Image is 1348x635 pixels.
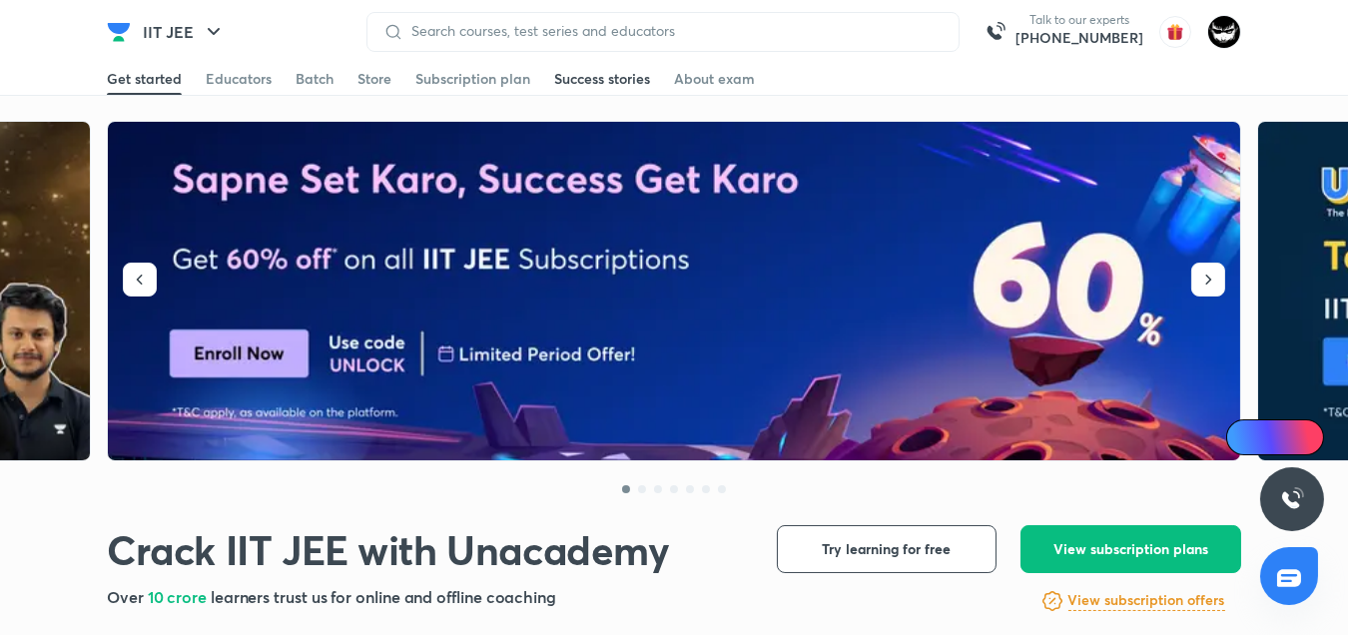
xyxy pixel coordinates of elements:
button: View subscription plans [1020,525,1241,573]
div: Batch [296,69,334,89]
span: Over [107,586,148,607]
img: ttu [1280,487,1304,511]
div: Store [357,69,391,89]
h6: View subscription offers [1068,590,1225,611]
a: Subscription plan [415,63,530,95]
img: call-us [976,12,1015,52]
img: Company Logo [107,20,131,44]
div: Success stories [554,69,650,89]
div: Get started [107,69,182,89]
a: About exam [674,63,755,95]
div: Subscription plan [415,69,530,89]
a: Batch [296,63,334,95]
span: Ai Doubts [1259,429,1312,445]
span: View subscription plans [1053,539,1208,559]
div: Educators [206,69,272,89]
button: IIT JEE [131,12,238,52]
img: ARSH Khan [1207,15,1241,49]
a: Ai Doubts [1226,419,1324,455]
span: learners trust us for online and offline coaching [211,586,556,607]
a: View subscription offers [1068,589,1225,613]
img: avatar [1159,16,1191,48]
a: [PHONE_NUMBER] [1015,28,1143,48]
a: Educators [206,63,272,95]
a: Get started [107,63,182,95]
span: 10 crore [148,586,211,607]
h1: Crack IIT JEE with Unacademy [107,525,670,574]
p: Talk to our experts [1015,12,1143,28]
span: Try learning for free [823,539,952,559]
a: Store [357,63,391,95]
img: Icon [1238,429,1254,445]
input: Search courses, test series and educators [403,23,943,39]
a: Success stories [554,63,650,95]
button: Try learning for free [777,525,997,573]
div: About exam [674,69,755,89]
